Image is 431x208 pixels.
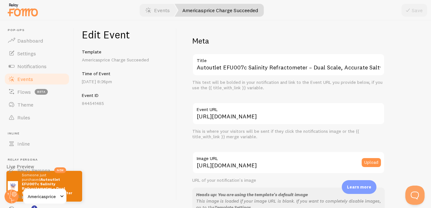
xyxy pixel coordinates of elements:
[82,71,169,76] h5: Time of Event
[347,184,371,190] p: Learn more
[192,36,385,46] h2: Meta
[4,137,70,150] a: Inline
[82,78,169,85] p: [DATE] 8:26pm
[192,151,385,162] label: Image URL
[8,132,70,136] span: Inline
[192,53,385,64] label: Title
[342,180,376,194] div: Learn more
[7,2,39,18] img: fomo-relay-logo-orange.svg
[17,114,30,121] span: Rules
[17,63,47,69] span: Notifications
[35,89,48,95] span: beta
[4,164,70,177] a: Relay Persona new
[23,189,66,204] a: Americasprice
[17,76,33,82] span: Events
[82,28,169,41] h1: Edit Event
[82,92,169,98] h5: Event ID
[192,129,385,140] div: This is where your visitors will be sent if they click the notifications image or the {{ title_wi...
[17,101,33,108] span: Theme
[17,167,50,173] span: Relay Persona
[54,167,66,173] span: new
[4,111,70,124] a: Rules
[4,85,70,98] a: Flows beta
[4,98,70,111] a: Theme
[196,191,381,198] div: Heads up: You are using the template's default image
[17,89,31,95] span: Flows
[17,140,30,147] span: Inline
[17,37,43,44] span: Dashboard
[82,100,169,107] p: 844541485
[82,57,169,63] p: Americasprice Charge Succeeded
[4,73,70,85] a: Events
[4,60,70,73] a: Notifications
[192,102,385,113] label: Event URL
[362,158,381,167] button: Upload
[28,193,58,200] span: Americasprice
[8,28,70,32] span: Pop-ups
[4,47,70,60] a: Settings
[17,50,36,57] span: Settings
[4,34,70,47] a: Dashboard
[192,178,385,183] div: URL of your notification's image
[405,186,425,205] iframe: Help Scout Beacon - Open
[8,158,70,162] span: Relay Persona
[192,80,385,91] div: This text will be bolded in your notification and link to the Event URL you provide below, if you...
[82,49,169,55] h5: Template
